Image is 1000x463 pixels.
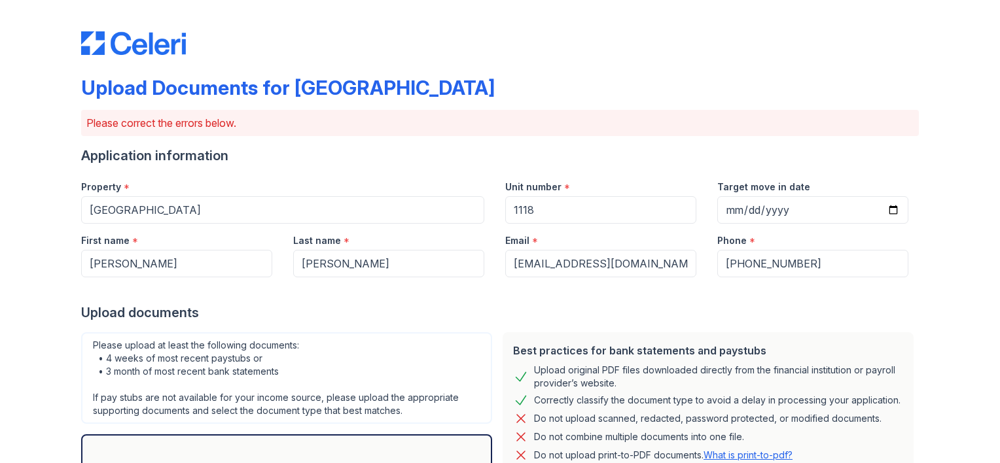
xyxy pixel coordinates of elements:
label: Last name [293,234,341,247]
div: Upload original PDF files downloaded directly from the financial institution or payroll provider’... [534,364,903,390]
label: First name [81,234,130,247]
div: Application information [81,146,919,165]
p: Do not upload print-to-PDF documents. [534,449,793,462]
label: Phone [717,234,747,247]
div: Upload documents [81,303,919,322]
div: Correctly classify the document type to avoid a delay in processing your application. [534,392,901,408]
img: CE_Logo_Blue-a8612792a0a2168367f1c8372b55b34899dd931a85d93a1a3d3e32e68fde9ad4.png [81,31,186,55]
div: Please upload at least the following documents: • 4 weeks of most recent paystubs or • 3 month of... [81,332,492,424]
label: Target move in date [717,180,810,194]
div: Do not combine multiple documents into one file. [534,429,744,445]
div: Do not upload scanned, redacted, password protected, or modified documents. [534,411,882,426]
p: Please correct the errors below. [86,115,914,131]
label: Email [505,234,529,247]
a: What is print-to-pdf? [704,449,793,460]
label: Unit number [505,180,562,194]
label: Property [81,180,121,194]
div: Upload Documents for [GEOGRAPHIC_DATA] [81,76,495,99]
div: Best practices for bank statements and paystubs [513,343,903,358]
